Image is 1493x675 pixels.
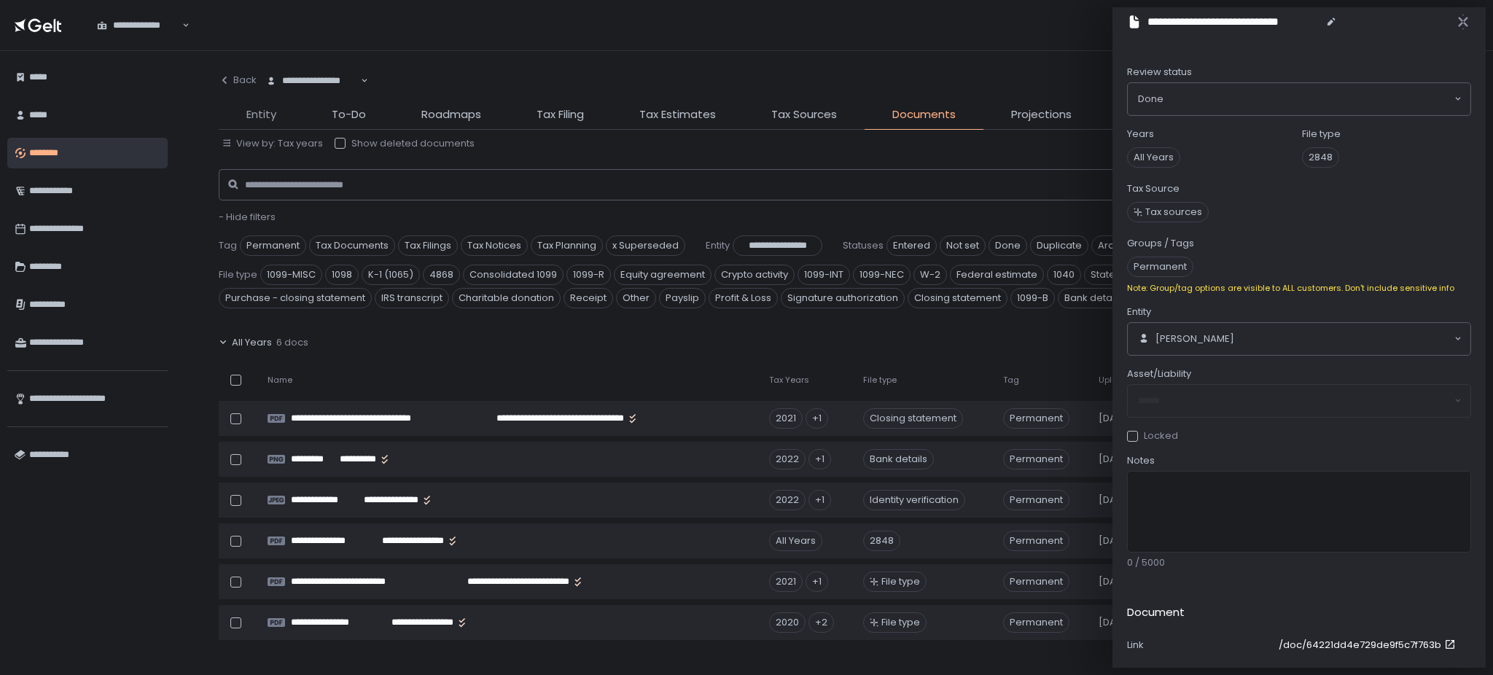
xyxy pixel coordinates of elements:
[1099,616,1131,629] span: [DATE]
[863,408,963,429] div: Closing statement
[1091,235,1147,256] span: Archived
[1155,332,1234,346] span: [PERSON_NAME]
[769,612,806,633] div: 2020
[461,235,528,256] span: Tax Notices
[843,239,884,252] span: Statuses
[714,265,795,285] span: Crypto activity
[806,571,828,592] div: +1
[1010,288,1055,308] span: 1099-B
[781,288,905,308] span: Signature authorization
[1003,490,1069,510] span: Permanent
[908,288,1007,308] span: Closing statement
[1127,305,1151,319] span: Entity
[1003,408,1069,429] span: Permanent
[537,106,584,123] span: Tax Filing
[881,616,920,629] span: File type
[232,336,272,349] span: All Years
[989,235,1027,256] span: Done
[423,265,460,285] span: 4868
[1127,147,1180,168] span: All Years
[1127,556,1471,569] div: 0 / 5000
[219,74,257,87] div: Back
[886,235,937,256] span: Entered
[769,449,806,469] div: 2022
[246,106,276,123] span: Entity
[219,211,276,224] button: - Hide filters
[950,265,1044,285] span: Federal estimate
[1127,182,1180,195] label: Tax Source
[1003,531,1069,551] span: Permanent
[1145,206,1202,219] span: Tax sources
[771,106,837,123] span: Tax Sources
[1003,449,1069,469] span: Permanent
[806,408,828,429] div: +1
[706,239,730,252] span: Entity
[863,449,934,469] div: Bank details
[1127,283,1471,294] div: Note: Group/tag options are visible to ALL customers. Don't include sensitive info
[1163,92,1453,106] input: Search for option
[1003,571,1069,592] span: Permanent
[1003,375,1019,386] span: Tag
[853,265,911,285] span: 1099-NEC
[1128,323,1470,355] div: Search for option
[463,265,564,285] span: Consolidated 1099
[87,9,190,40] div: Search for option
[798,265,850,285] span: 1099-INT
[913,265,947,285] span: W-2
[531,235,603,256] span: Tax Planning
[1011,106,1072,123] span: Projections
[219,66,257,95] button: Back
[808,449,831,469] div: +1
[257,66,368,96] div: Search for option
[892,106,956,123] span: Documents
[1127,604,1185,621] h2: Document
[1127,237,1194,250] label: Groups / Tags
[659,288,706,308] span: Payslip
[240,235,306,256] span: Permanent
[1099,375,1139,386] span: Uploaded
[1138,92,1163,106] span: Done
[1302,128,1341,141] label: File type
[639,106,716,123] span: Tax Estimates
[222,137,323,150] button: View by: Tax years
[1127,454,1155,467] span: Notes
[375,288,449,308] span: IRS transcript
[219,288,372,308] span: Purchase - closing statement
[1058,288,1128,308] span: Bank details
[268,375,292,386] span: Name
[1234,332,1453,346] input: Search for option
[863,490,965,510] div: Identity verification
[1047,265,1081,285] span: 1040
[1127,128,1154,141] label: Years
[1099,412,1131,425] span: [DATE]
[219,239,237,252] span: Tag
[606,235,685,256] span: x Superseded
[940,235,986,256] span: Not set
[709,288,778,308] span: Profit & Loss
[769,571,803,592] div: 2021
[219,268,257,281] span: File type
[332,106,366,123] span: To-Do
[881,575,920,588] span: File type
[362,265,420,285] span: K-1 (1065)
[1003,612,1069,633] span: Permanent
[1099,534,1131,547] span: [DATE]
[1030,235,1088,256] span: Duplicate
[421,106,481,123] span: Roadmaps
[566,265,611,285] span: 1099-R
[1084,265,1169,285] span: State tax return
[325,265,359,285] span: 1098
[769,531,822,551] div: All Years
[808,612,834,633] div: +2
[769,408,803,429] div: 2021
[808,490,831,510] div: +1
[616,288,656,308] span: Other
[1127,66,1192,79] span: Review status
[769,375,809,386] span: Tax Years
[1127,257,1193,277] span: Permanent
[1099,453,1131,466] span: [DATE]
[1099,493,1131,507] span: [DATE]
[564,288,613,308] span: Receipt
